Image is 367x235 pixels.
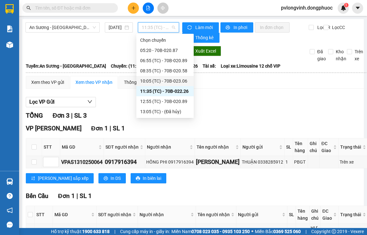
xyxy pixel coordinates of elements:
div: VPAS1310250064 [61,158,103,166]
div: 12:55 (TC) - 70B-020.89 [140,98,190,105]
button: plus [128,3,139,14]
button: syncLàm mới [182,22,219,33]
span: printer [136,176,140,181]
span: SL 1 [80,192,92,200]
span: aim [161,6,165,10]
span: Người gửi [238,211,281,218]
span: Người nhận [147,143,188,151]
span: message [7,222,13,228]
img: logo-vxr [5,4,14,14]
th: SL [287,206,296,224]
span: Trên xe [352,48,366,62]
th: STT [35,206,53,224]
span: | [71,112,73,119]
input: Tìm tên, số ĐT hoặc mã đơn [35,4,110,11]
button: printerIn DS [98,173,126,183]
span: notification [7,207,13,213]
span: Miền Bắc [255,228,301,235]
div: 10:05 (TC) - 70B-023.06 [140,77,190,84]
strong: 0369 525 060 [273,229,301,234]
div: Thống kê [124,79,142,86]
div: 13:05 (TC) - (Đã hủy) [140,108,190,115]
span: Bến Cầu [26,192,48,200]
span: 11:35 (TC) - 70B-022.26 [142,23,175,32]
span: Kho nhận [333,48,349,62]
span: | [306,228,306,235]
span: Đơn 3 [53,112,69,119]
th: Ghi chú [310,206,321,224]
span: SL 1 [113,125,125,132]
span: ĐC Giao [322,208,332,222]
button: aim [157,3,169,14]
div: Xem theo VP gửi [31,79,64,86]
span: Miền Nam [171,228,250,235]
button: printerIn phơi [220,22,253,33]
span: Hỗ trợ kỹ thuật: [51,228,110,235]
th: SL [284,138,293,156]
span: file-add [146,6,150,10]
button: printerIn biên lai [131,173,166,183]
div: 11:35 (TC) - 70B-022.26 [140,88,190,95]
span: Tài xế: [203,62,216,70]
button: Lọc VP Gửi [26,97,96,107]
span: Lọc VP Gửi [29,98,54,106]
button: In đơn chọn [255,22,290,33]
span: Người gửi [242,143,278,151]
span: ⚪️ [251,230,253,233]
td: HỒNG PHI [195,156,241,168]
span: Lọc CC [329,24,346,31]
span: VP [PERSON_NAME] [26,125,82,132]
span: caret-down [355,5,361,11]
span: Người nhận [140,211,189,218]
button: sort-ascending[PERSON_NAME] sắp xếp [26,173,94,183]
span: pvlongvinh.dongphuoc [276,4,338,12]
span: | [76,192,78,200]
th: Tên hàng [296,206,310,224]
div: Chọn chuyến [136,35,194,45]
span: Mã GD [54,211,90,218]
span: SĐT người nhận [105,143,139,151]
span: Tên người nhận [197,143,234,151]
th: STT [42,138,60,156]
span: Trạng thái [340,143,361,151]
div: [PERSON_NAME] [196,158,240,166]
div: Trên xe [340,158,367,165]
span: Đơn 1 [58,192,75,200]
img: icon-new-feature [341,5,346,11]
span: Thống kê [195,34,214,41]
span: sort-ascending [31,176,35,181]
span: Xuất Excel [195,48,216,55]
img: solution-icon [6,26,13,32]
th: Ghi chú [308,138,320,156]
strong: 0708 023 035 - 0935 103 250 [191,229,250,234]
span: Mã GD [62,143,97,151]
button: file-add [143,3,154,14]
input: 13/10/2025 [109,24,123,31]
span: search [26,6,31,10]
span: Trạng thái [340,211,361,218]
div: 08:35 (TC) - 70B-020.58 [140,67,190,74]
td: VPAS1310250064 [60,156,104,168]
span: Chuyến: (11:35 [DATE]) [111,62,157,70]
td: 0917916394 [104,156,145,168]
div: 06:55 (TC) - 70B-020.89 [140,57,190,64]
div: THUẬN 0338285912 [242,158,283,165]
strong: 1900 633 818 [82,229,110,234]
span: SL 3 [74,112,87,119]
div: Xem theo VP nhận [76,79,112,86]
th: Tên hàng [293,138,308,156]
span: copyright [332,229,336,234]
span: An Sương - Châu Thành [29,23,96,32]
div: HỒNG PHI 0917916394 [146,158,194,165]
span: In biên lai [143,175,161,182]
span: ĐC Giao [321,140,332,154]
span: Loại xe: Limousine 12 chỗ VIP [221,62,280,70]
span: Làm mới [195,24,214,31]
span: Lọc CR [315,24,331,31]
sup: 1 [344,3,349,7]
span: 1 [345,3,347,7]
img: warehouse-icon [6,178,13,185]
span: sync [187,25,193,30]
button: bar-chartThống kê [182,33,219,43]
